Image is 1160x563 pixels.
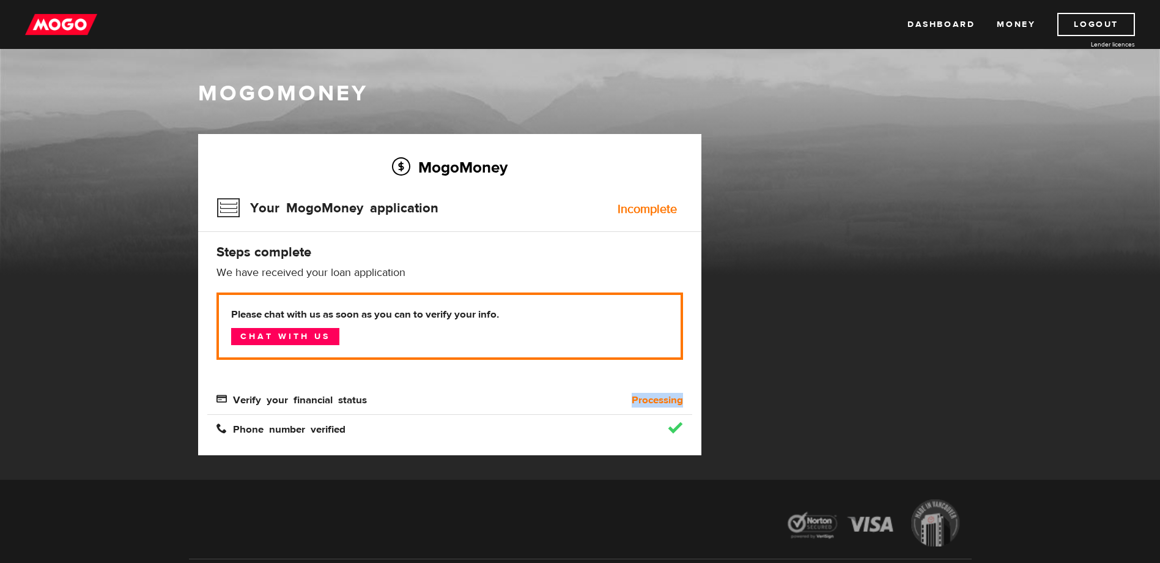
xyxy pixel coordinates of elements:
[216,154,683,180] h2: MogoMoney
[216,266,683,280] p: We have received your loan application
[216,423,345,433] span: Phone number verified
[915,278,1160,563] iframe: LiveChat chat widget
[618,203,677,215] div: Incomplete
[1043,40,1135,49] a: Lender licences
[907,13,975,36] a: Dashboard
[632,393,683,408] b: Processing
[997,13,1035,36] a: Money
[1057,13,1135,36] a: Logout
[776,490,972,559] img: legal-icons-92a2ffecb4d32d839781d1b4e4802d7b.png
[216,192,438,224] h3: Your MogoMoney application
[216,393,367,404] span: Verify your financial status
[216,244,683,261] h4: Steps complete
[231,307,668,322] b: Please chat with us as soon as you can to verify your info.
[198,81,962,106] h1: MogoMoney
[25,13,97,36] img: mogo_logo-11ee424be714fa7cbb0f0f49df9e16ec.png
[231,328,339,345] a: Chat with us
